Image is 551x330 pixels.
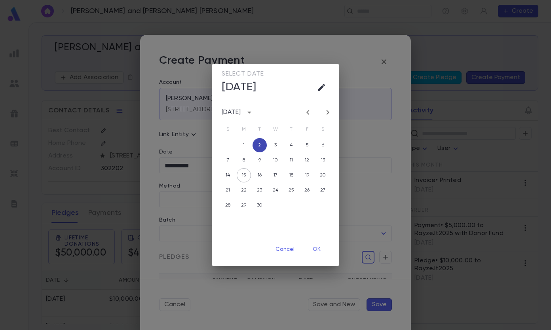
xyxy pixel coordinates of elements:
span: Select date [222,70,264,78]
button: 20 [316,168,330,182]
button: calendar view is open, switch to year view [243,106,256,119]
button: Next month [321,106,334,119]
button: OK [304,242,329,257]
button: 1 [237,138,251,152]
button: calendar view is open, go to text input view [313,80,329,95]
span: Tuesday [253,121,267,137]
span: Monday [237,121,251,137]
span: Wednesday [268,121,283,137]
button: 25 [284,183,298,197]
button: 23 [253,183,267,197]
button: 9 [253,153,267,167]
button: 15 [237,168,251,182]
button: Previous month [302,106,314,119]
button: 7 [221,153,235,167]
button: 30 [253,198,267,212]
button: 12 [300,153,314,167]
button: 18 [284,168,298,182]
button: 21 [221,183,235,197]
button: 24 [268,183,283,197]
div: [DATE] [222,108,241,116]
button: 6 [316,138,330,152]
span: Friday [300,121,314,137]
button: 17 [268,168,283,182]
button: 22 [237,183,251,197]
button: 8 [237,153,251,167]
button: 27 [316,183,330,197]
button: 16 [253,168,267,182]
button: 13 [316,153,330,167]
button: 11 [284,153,298,167]
span: Sunday [221,121,235,137]
button: 29 [237,198,251,212]
button: 2 [253,138,267,152]
button: 19 [300,168,314,182]
button: 3 [268,138,283,152]
button: Cancel [269,242,301,257]
span: Saturday [316,121,330,137]
button: 14 [221,168,235,182]
button: 28 [221,198,235,212]
h4: [DATE] [222,80,256,94]
button: 5 [300,138,314,152]
span: Thursday [284,121,298,137]
button: 4 [284,138,298,152]
button: 10 [268,153,283,167]
button: 26 [300,183,314,197]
